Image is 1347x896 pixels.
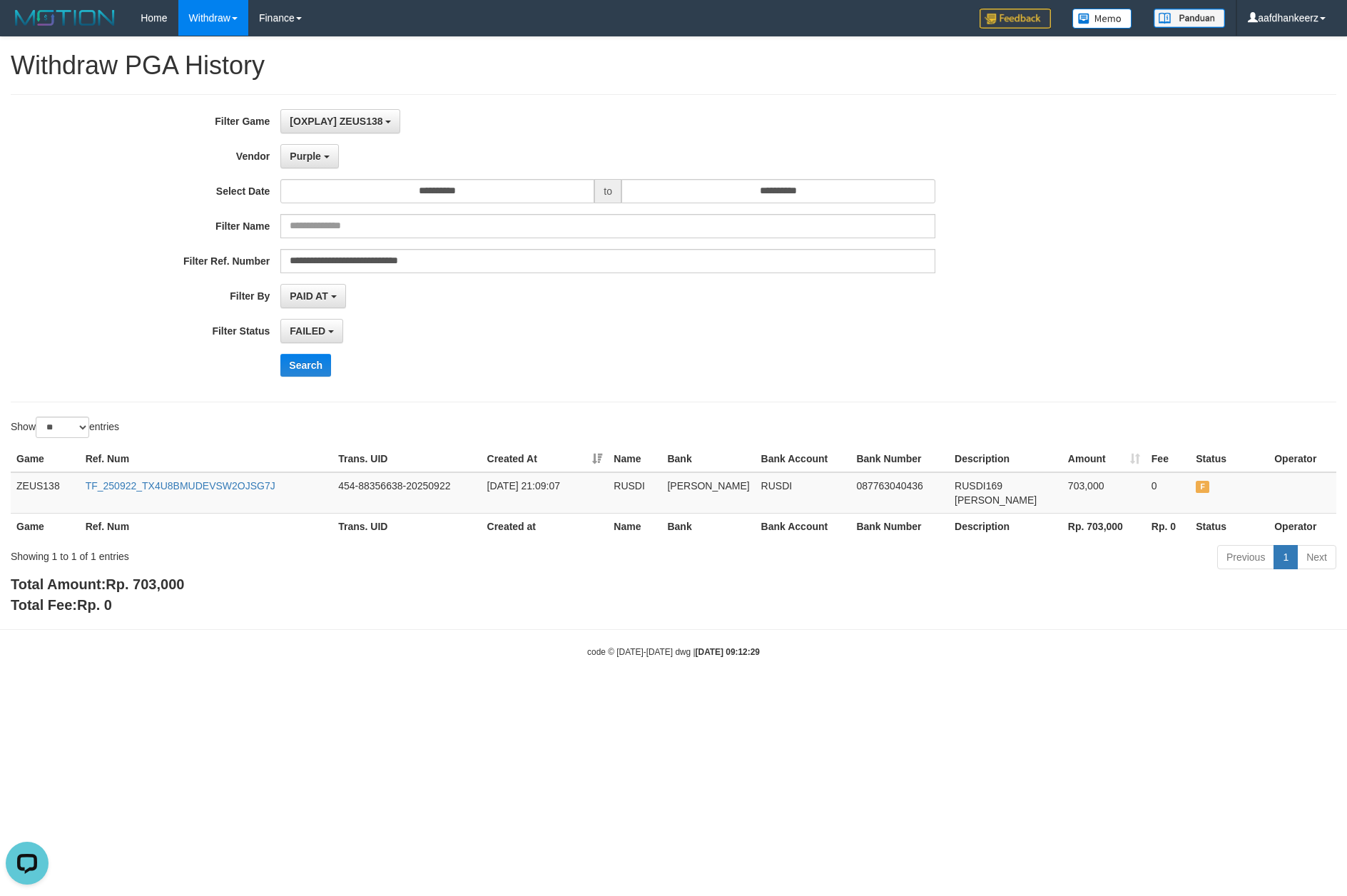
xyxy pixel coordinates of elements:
[1196,481,1209,493] span: FAILED
[1190,446,1269,472] th: Status
[290,325,325,337] span: FAILED
[11,576,184,592] b: Total Amount:
[290,290,327,302] span: PAID AT
[1217,545,1274,569] a: Previous
[1190,513,1269,539] th: Status
[11,7,119,29] img: MOTION_logo.png
[280,319,343,343] button: FAILED
[608,446,661,472] th: Name
[80,446,333,472] th: Ref. Num
[1269,513,1336,539] th: Operator
[756,446,851,472] th: Bank Account
[332,513,481,539] th: Trans. UID
[86,480,275,492] a: TF_250922_TX4U8BMUDEVSW2OJSG7J
[1146,472,1190,514] td: 0
[1274,545,1298,569] a: 1
[280,354,331,377] button: Search
[661,513,755,539] th: Bank
[980,9,1051,29] img: Feedback.jpg
[36,417,89,438] select: Showentries
[1062,472,1146,514] td: 703,000
[1062,513,1146,539] th: Rp. 703,000
[850,513,949,539] th: Bank Number
[1154,9,1225,28] img: panduan.png
[280,284,345,308] button: PAID AT
[332,446,481,472] th: Trans. UID
[332,472,481,514] td: 454-88356638-20250922
[756,472,851,514] td: RUSDI
[1269,446,1336,472] th: Operator
[1146,513,1190,539] th: Rp. 0
[280,144,338,168] button: Purple
[77,597,112,613] span: Rp. 0
[587,647,760,657] small: code © [DATE]-[DATE] dwg |
[696,647,760,657] strong: [DATE] 09:12:29
[661,446,755,472] th: Bank
[949,513,1062,539] th: Description
[290,151,321,162] span: Purple
[482,472,609,514] td: [DATE] 21:09:07
[1146,446,1190,472] th: Fee
[80,513,333,539] th: Ref. Num
[106,576,184,592] span: Rp. 703,000
[756,513,851,539] th: Bank Account
[11,513,80,539] th: Game
[949,472,1062,514] td: RUSDI169 [PERSON_NAME]
[1297,545,1336,569] a: Next
[11,417,119,438] label: Show entries
[290,116,382,127] span: [OXPLAY] ZEUS138
[482,446,609,472] th: Created At: activate to sort column ascending
[850,472,949,514] td: 087763040436
[11,446,80,472] th: Game
[482,513,609,539] th: Created at
[11,597,112,613] b: Total Fee:
[1072,9,1132,29] img: Button%20Memo.svg
[949,446,1062,472] th: Description
[608,513,661,539] th: Name
[850,446,949,472] th: Bank Number
[11,544,551,564] div: Showing 1 to 1 of 1 entries
[280,109,400,133] button: [OXPLAY] ZEUS138
[11,472,80,514] td: ZEUS138
[608,472,661,514] td: RUSDI
[11,51,1336,80] h1: Withdraw PGA History
[594,179,621,203] span: to
[6,6,49,49] button: Open LiveChat chat widget
[1062,446,1146,472] th: Amount: activate to sort column ascending
[661,472,755,514] td: [PERSON_NAME]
